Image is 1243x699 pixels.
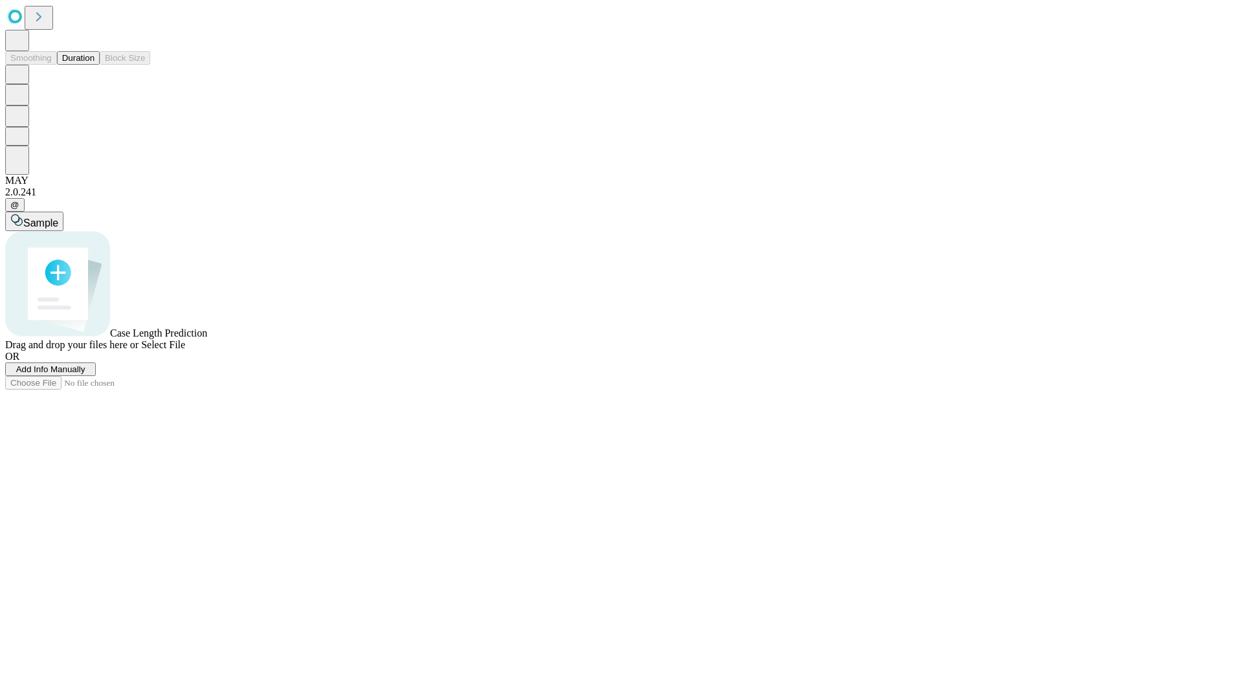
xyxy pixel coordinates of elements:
[100,51,150,65] button: Block Size
[5,351,19,362] span: OR
[5,339,139,350] span: Drag and drop your files here or
[10,200,19,210] span: @
[23,217,58,228] span: Sample
[57,51,100,65] button: Duration
[5,212,63,231] button: Sample
[110,327,207,338] span: Case Length Prediction
[16,364,85,374] span: Add Info Manually
[141,339,185,350] span: Select File
[5,198,25,212] button: @
[5,362,96,376] button: Add Info Manually
[5,186,1238,198] div: 2.0.241
[5,175,1238,186] div: MAY
[5,51,57,65] button: Smoothing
